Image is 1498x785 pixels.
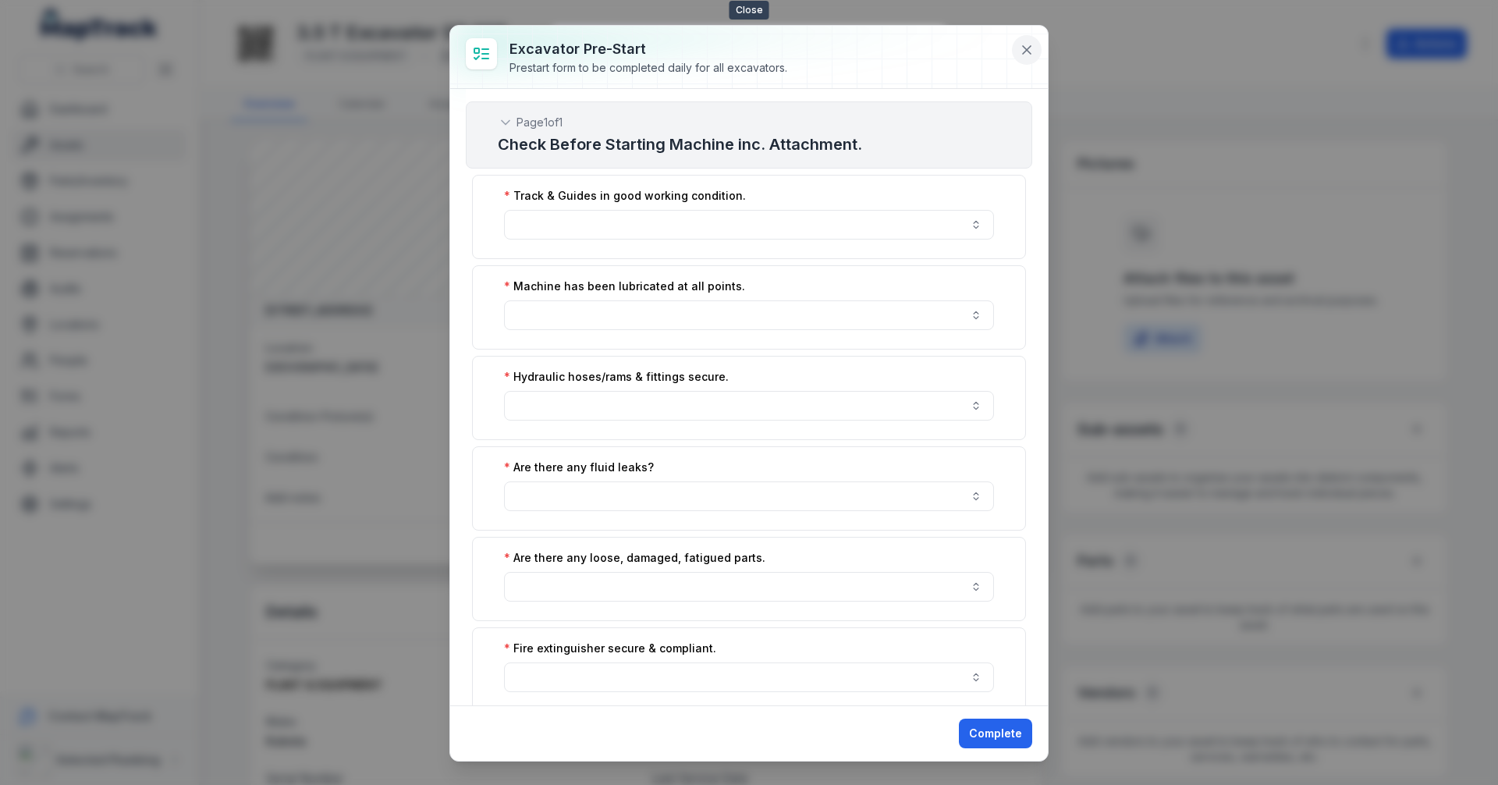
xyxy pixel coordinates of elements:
[504,641,716,656] label: Fire extinguisher secure & compliant.
[504,300,994,330] input: :r4n:-form-item-label
[504,460,654,475] label: Are there any fluid leaks?
[729,1,769,20] span: Close
[504,550,765,566] label: Are there any loose, damaged, fatigued parts.
[504,391,994,421] input: :r4r:-form-item-label
[504,369,729,385] label: Hydraulic hoses/rams & fittings secure.
[504,210,994,240] input: :r4j:-form-item-label
[498,133,1000,155] h2: Check Before Starting Machine inc. Attachment.
[509,60,787,76] div: Prestart form to be completed daily for all excavators.
[504,279,745,294] label: Machine has been lubricated at all points.
[516,115,563,130] span: Page 1 of 1
[504,188,746,204] label: Track & Guides in good working condition.
[504,662,994,692] input: :r57:-form-item-label
[959,719,1032,748] button: Complete
[504,481,994,511] input: :r4v:-form-item-label
[509,38,787,60] h3: Excavator Pre-Start
[504,572,994,602] input: :r53:-form-item-label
